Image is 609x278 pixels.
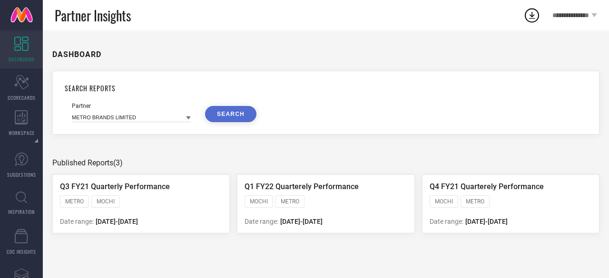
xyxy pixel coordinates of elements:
[245,182,359,191] span: Q1 FY22 Quarterely Performance
[8,94,36,101] span: SCORECARDS
[96,218,138,225] span: [DATE] - [DATE]
[8,208,35,215] span: INSPIRATION
[7,248,36,255] span: CDC INSIGHTS
[245,218,278,225] span: Date range:
[60,182,170,191] span: Q3 FY21 Quarterly Performance
[430,218,463,225] span: Date range:
[9,129,35,136] span: WORKSPACE
[250,198,268,205] span: MOCHI
[52,158,599,167] div: Published Reports (3)
[7,171,36,178] span: SUGGESTIONS
[281,198,299,205] span: METRO
[97,198,115,205] span: MOCHI
[65,83,587,93] h1: SEARCH REPORTS
[65,198,84,205] span: METRO
[523,7,540,24] div: Open download list
[280,218,323,225] span: [DATE] - [DATE]
[55,6,131,25] span: Partner Insights
[205,106,256,122] button: SEARCH
[60,218,94,225] span: Date range:
[430,182,544,191] span: Q4 FY21 Quarterely Performance
[465,218,508,225] span: [DATE] - [DATE]
[435,198,453,205] span: MOCHI
[9,56,34,63] span: DASHBOARD
[466,198,484,205] span: METRO
[52,50,101,59] h1: DASHBOARD
[72,103,191,109] div: Partner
